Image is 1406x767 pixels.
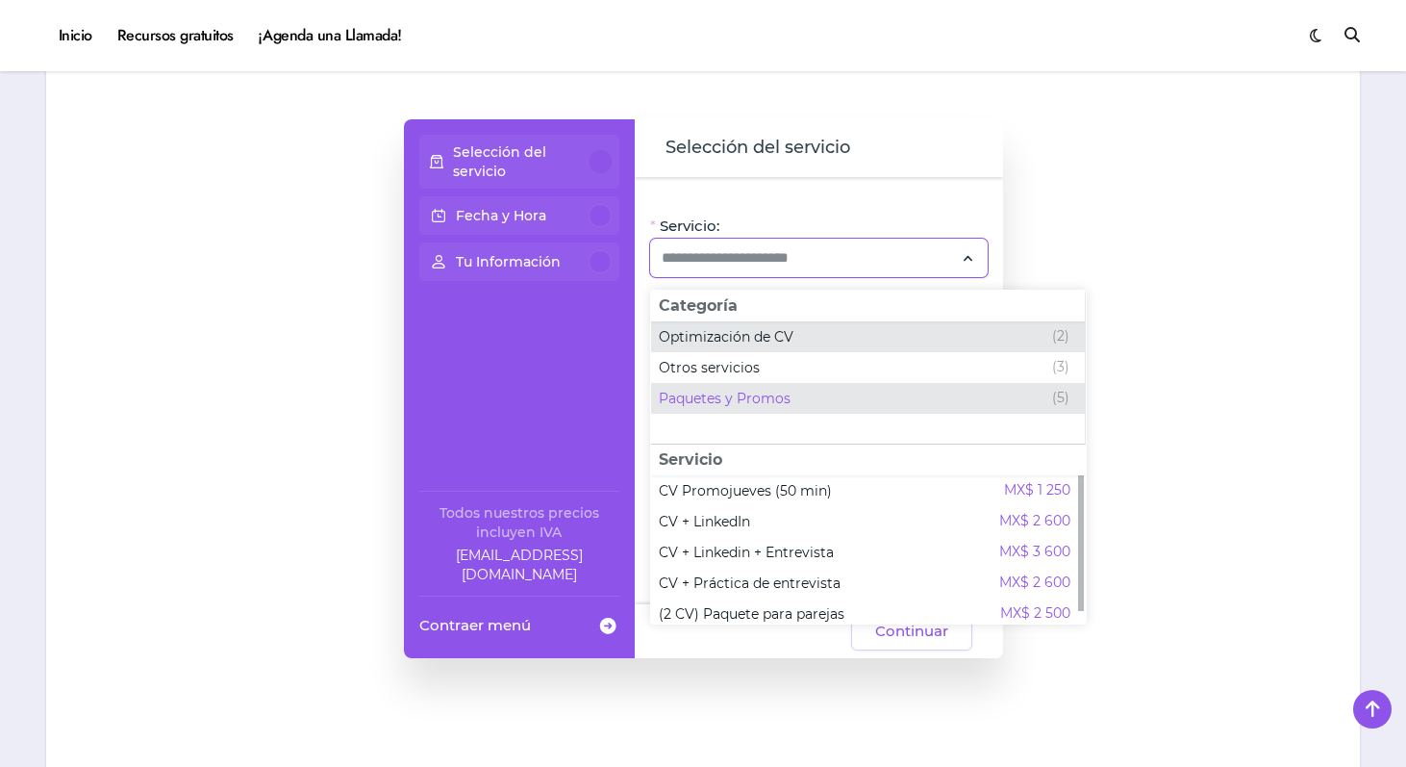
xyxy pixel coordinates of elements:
[999,572,1070,595] span: MX$ 2 600
[659,604,844,624] span: (2 CV) Paquete para parejas
[659,481,832,500] span: CV Promojueves (50 min)
[1000,602,1070,626] span: MX$ 2 500
[665,135,850,162] span: Selección del servicio
[419,615,531,635] span: Contraer menú
[46,10,105,62] a: Inicio
[651,291,1085,321] span: Categoría
[105,10,246,62] a: Recursos gratuitos
[419,546,619,584] a: Company email: ayuda@elhadadelasvacantes.com
[659,327,793,346] span: Optimización de CV
[659,543,834,562] span: CV + Linkedin + Entrevista
[659,389,791,408] span: Paquetes y Promos
[456,206,546,225] p: Fecha y Hora
[453,142,590,181] p: Selección del servicio
[659,358,760,377] span: Otros servicios
[419,503,619,542] div: Todos nuestros precios incluyen IVA
[999,510,1070,533] span: MX$ 2 600
[875,620,948,643] span: Continuar
[1052,356,1069,379] span: (3)
[246,10,414,62] a: ¡Agenda una Llamada!
[851,612,972,651] button: Continuar
[1052,325,1069,348] span: (2)
[660,217,719,236] span: Servicio:
[999,541,1070,564] span: MX$ 3 600
[659,512,750,531] span: CV + LinkedIn
[651,445,1086,475] span: Servicio
[1004,479,1070,502] span: MX$ 1 250
[456,252,561,271] p: Tu Información
[1052,387,1069,410] span: (5)
[650,290,1087,625] div: Selecciona el servicio
[659,574,841,593] span: CV + Práctica de entrevista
